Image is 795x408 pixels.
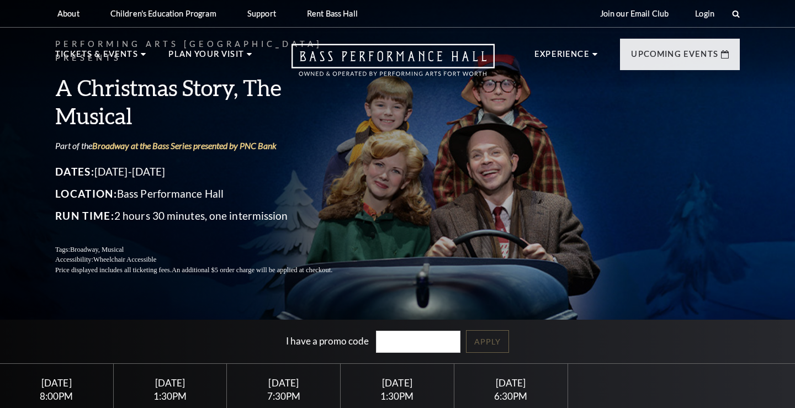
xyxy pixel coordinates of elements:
[55,209,114,222] span: Run Time:
[70,246,124,253] span: Broadway, Musical
[55,255,359,265] p: Accessibility:
[55,245,359,255] p: Tags:
[110,9,216,18] p: Children's Education Program
[172,266,332,274] span: An additional $5 order charge will be applied at checkout.
[126,391,213,401] div: 1:30PM
[55,165,94,178] span: Dates:
[55,47,138,67] p: Tickets & Events
[55,73,359,130] h3: A Christmas Story, The Musical
[55,187,117,200] span: Location:
[13,377,100,389] div: [DATE]
[93,256,156,263] span: Wheelchair Accessible
[247,9,276,18] p: Support
[240,391,327,401] div: 7:30PM
[55,207,359,225] p: 2 hours 30 minutes, one intermission
[168,47,244,67] p: Plan Your Visit
[631,47,718,67] p: Upcoming Events
[92,140,277,151] a: Broadway at the Bass Series presented by PNC Bank
[55,140,359,152] p: Part of the
[534,47,590,67] p: Experience
[13,391,100,401] div: 8:00PM
[55,185,359,203] p: Bass Performance Hall
[468,391,554,401] div: 6:30PM
[468,377,554,389] div: [DATE]
[354,377,441,389] div: [DATE]
[55,163,359,181] p: [DATE]-[DATE]
[354,391,441,401] div: 1:30PM
[57,9,79,18] p: About
[240,377,327,389] div: [DATE]
[307,9,358,18] p: Rent Bass Hall
[126,377,213,389] div: [DATE]
[55,265,359,275] p: Price displayed includes all ticketing fees.
[286,335,369,346] label: I have a promo code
